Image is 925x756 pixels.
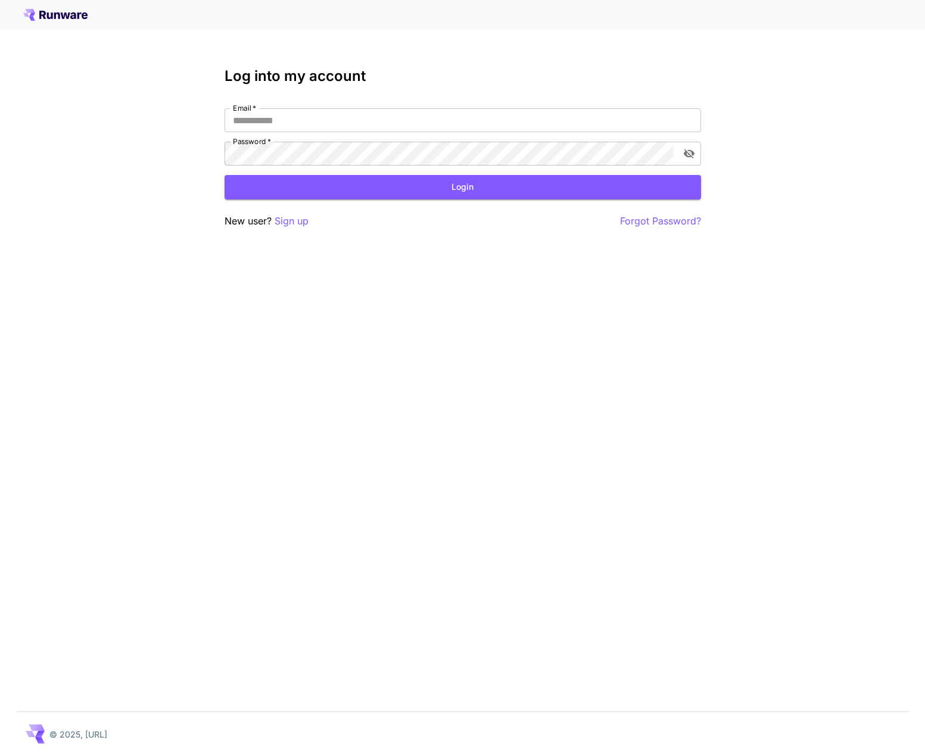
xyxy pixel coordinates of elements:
button: toggle password visibility [678,143,700,164]
label: Password [233,136,271,146]
h3: Log into my account [225,68,701,85]
p: New user? [225,214,309,229]
p: © 2025, [URL] [49,728,107,741]
button: Login [225,175,701,199]
button: Forgot Password? [620,214,701,229]
label: Email [233,103,256,113]
button: Sign up [275,214,309,229]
